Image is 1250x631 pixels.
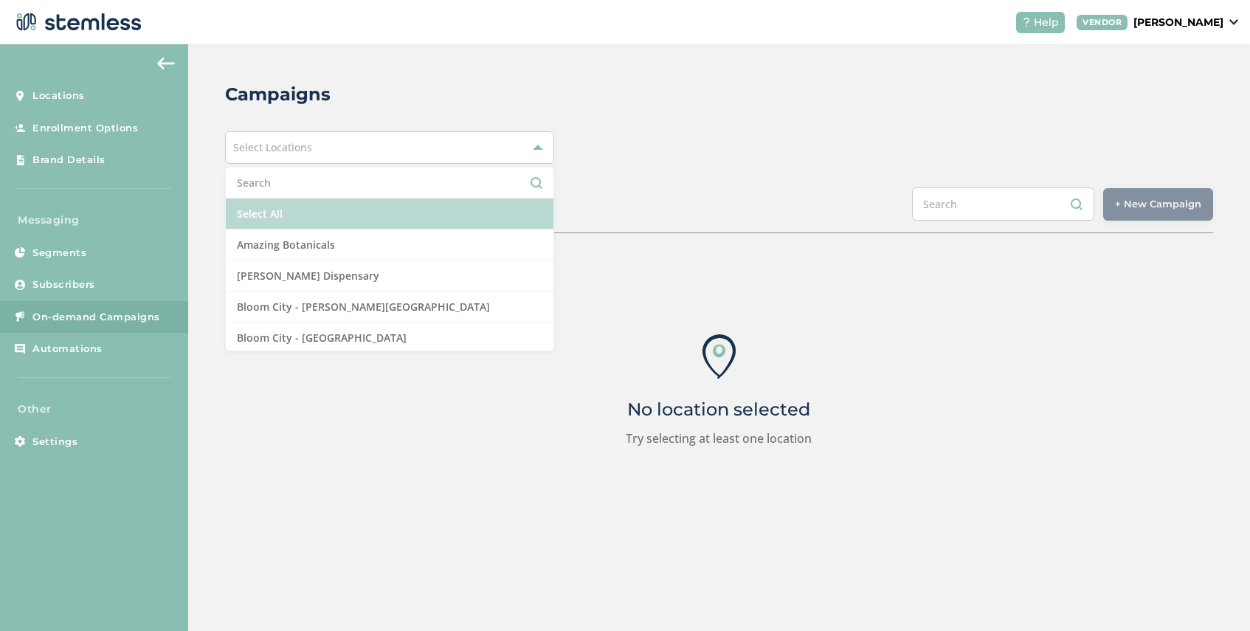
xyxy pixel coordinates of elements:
[32,342,103,356] span: Automations
[1077,15,1128,30] div: VENDOR
[1229,19,1238,25] img: icon_down-arrow-small-66adaf34.svg
[32,435,77,449] span: Settings
[237,175,542,190] input: Search
[1034,15,1059,30] span: Help
[12,7,142,37] img: logo-dark-0685b13c.svg
[912,187,1094,221] input: Search
[1133,15,1223,30] p: [PERSON_NAME]
[32,89,85,103] span: Locations
[32,153,106,168] span: Brand Details
[702,334,736,379] img: icon-locations-ab32cade.svg
[626,430,812,447] label: Try selecting at least one location
[627,401,810,418] p: No location selected
[32,310,160,325] span: On-demand Campaigns
[226,261,553,292] li: [PERSON_NAME] Dispensary
[226,230,553,261] li: Amazing Botanicals
[1022,18,1031,27] img: icon-help-white-03924b79.svg
[32,121,138,136] span: Enrollment Options
[225,81,331,108] h2: Campaigns
[32,246,86,261] span: Segments
[1176,560,1250,631] iframe: Chat Widget
[226,292,553,323] li: Bloom City - [PERSON_NAME][GEOGRAPHIC_DATA]
[226,323,553,354] li: Bloom City - [GEOGRAPHIC_DATA]
[233,140,312,154] span: Select Locations
[226,199,553,230] li: Select All
[157,58,175,69] img: icon-arrow-back-accent-c549486e.svg
[32,277,95,292] span: Subscribers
